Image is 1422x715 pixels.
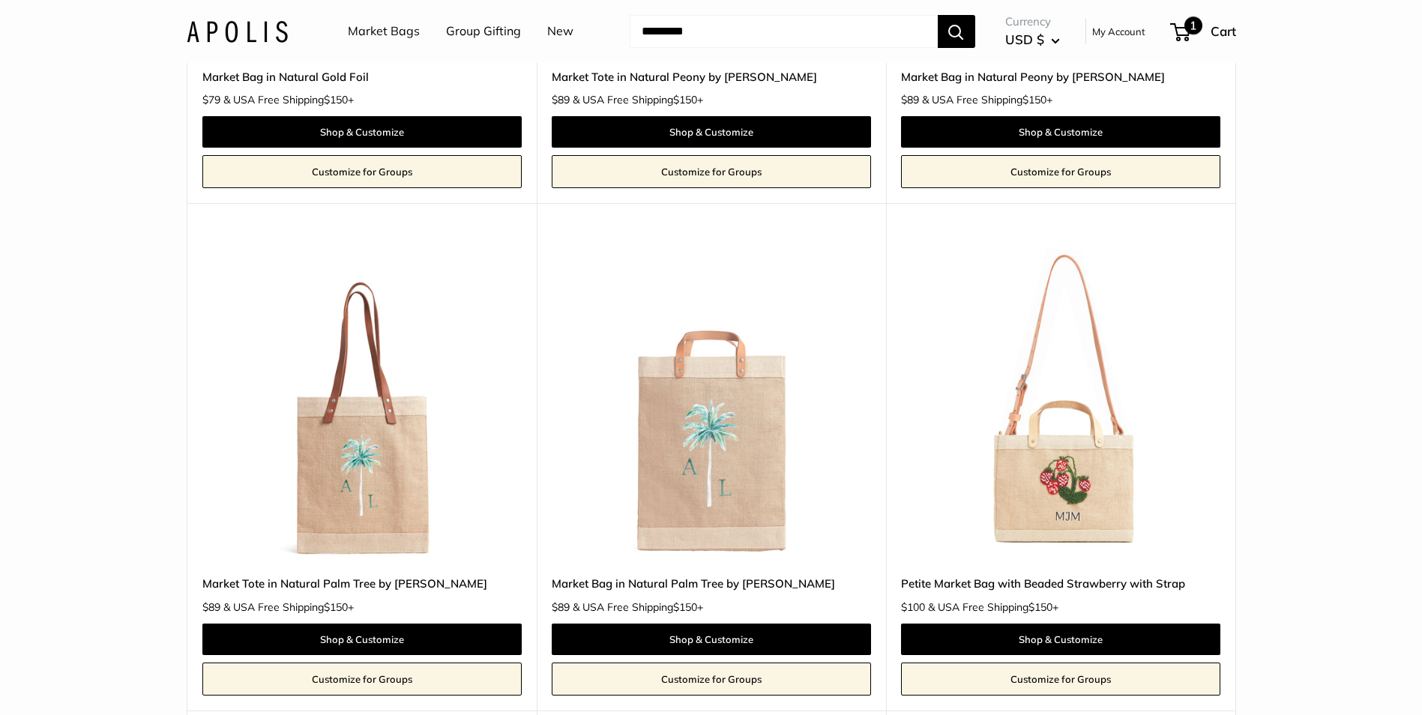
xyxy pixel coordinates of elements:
a: description_This is a limited edition artist collaboration with Watercolorist Amy LogsdonMarket B... [552,241,871,560]
img: Apolis [187,20,288,42]
a: New [547,20,573,43]
button: USD $ [1005,28,1060,52]
span: & USA Free Shipping + [573,94,703,105]
a: Customize for Groups [552,663,871,696]
a: Shop & Customize [552,116,871,148]
a: description_This is a limited edition artist collaboration with Watercolorist Amy LogsdonMarket T... [202,241,522,560]
span: & USA Free Shipping + [922,94,1052,105]
a: Shop & Customize [202,116,522,148]
span: 1 [1184,16,1202,34]
a: Customize for Groups [901,663,1220,696]
a: Market Bag in Natural Palm Tree by [PERSON_NAME] [552,575,871,592]
a: Market Tote in Natural Palm Tree by [PERSON_NAME] [202,575,522,592]
span: Cart [1211,23,1236,39]
span: $150 [324,93,348,106]
span: $89 [552,93,570,106]
span: $150 [1022,93,1046,106]
span: Currency [1005,11,1060,32]
a: 1 Cart [1172,19,1236,43]
a: Market Bag in Natural Peony by [PERSON_NAME] [901,68,1220,85]
a: Petite Market Bag with Beaded Strawberry with StrapPetite Market Bag with Beaded Strawberry with ... [901,241,1220,560]
a: Shop & Customize [901,624,1220,655]
span: $150 [673,600,697,614]
img: Petite Market Bag with Beaded Strawberry with Strap [901,241,1220,560]
a: Shop & Customize [552,624,871,655]
span: $89 [901,93,919,106]
img: description_This is a limited edition artist collaboration with Watercolorist Amy Logsdon [202,241,522,560]
span: & USA Free Shipping + [928,602,1058,612]
a: My Account [1092,22,1145,40]
span: $79 [202,93,220,106]
a: Market Tote in Natural Peony by [PERSON_NAME] [552,68,871,85]
span: $150 [1028,600,1052,614]
a: Group Gifting [446,20,521,43]
a: Petite Market Bag with Beaded Strawberry with Strap [901,575,1220,592]
a: Customize for Groups [901,155,1220,188]
img: description_This is a limited edition artist collaboration with Watercolorist Amy Logsdon [552,241,871,560]
span: $89 [202,600,220,614]
span: USD $ [1005,31,1044,47]
span: $150 [673,93,697,106]
a: Customize for Groups [202,663,522,696]
a: Customize for Groups [552,155,871,188]
a: Customize for Groups [202,155,522,188]
a: Market Bags [348,20,420,43]
span: & USA Free Shipping + [573,602,703,612]
a: Market Bag in Natural Gold Foil [202,68,522,85]
span: & USA Free Shipping + [223,602,354,612]
input: Search... [630,15,938,48]
span: $89 [552,600,570,614]
a: Shop & Customize [202,624,522,655]
button: Search [938,15,975,48]
span: $150 [324,600,348,614]
span: & USA Free Shipping + [223,94,354,105]
a: Shop & Customize [901,116,1220,148]
span: $100 [901,600,925,614]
